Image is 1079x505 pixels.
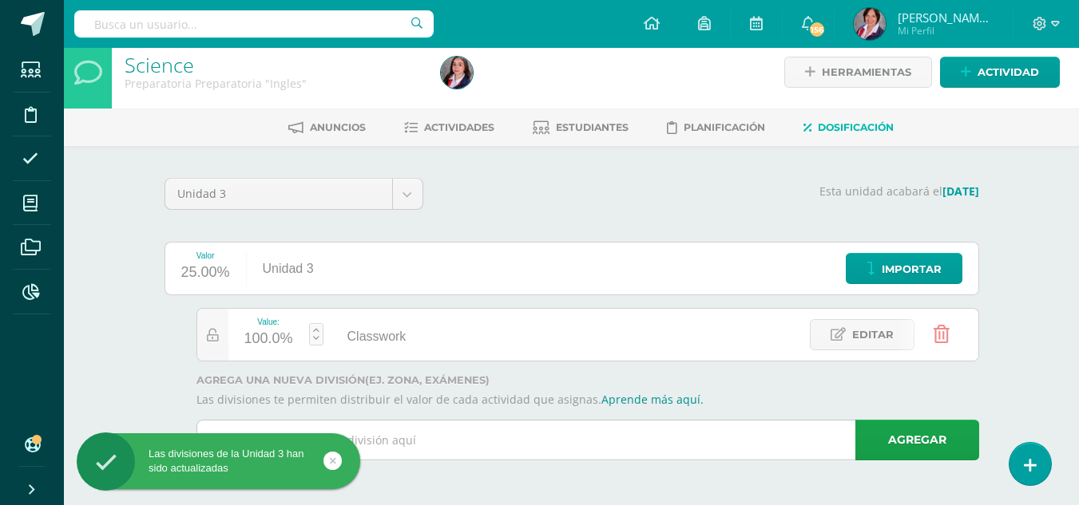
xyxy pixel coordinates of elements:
[855,420,979,460] a: Agregar
[978,57,1039,87] span: Actividad
[424,121,494,133] span: Actividades
[347,329,407,343] span: Classwork
[846,253,962,284] a: Importar
[898,24,994,37] span: Mi Perfil
[852,320,894,349] span: Editar
[310,121,366,133] span: Anuncios
[556,121,629,133] span: Estudiantes
[667,115,765,140] a: Planificación
[288,115,366,140] a: Anuncios
[181,260,230,286] div: 25.00%
[197,420,978,460] input: Escribe el nombre de la división aquí
[404,115,494,140] a: Actividades
[942,183,979,199] strong: [DATE]
[165,179,422,209] a: Unidad 3
[177,179,380,209] span: Unidad 3
[196,374,979,386] label: Agrega una nueva división
[125,76,422,91] div: Preparatoria Preparatoria 'Ingles'
[803,115,894,140] a: Dosificación
[684,121,765,133] span: Planificación
[601,392,704,407] a: Aprende más aquí.
[818,121,894,133] span: Dosificación
[882,254,942,284] span: Importar
[74,10,434,37] input: Busca un usuario...
[441,57,473,89] img: e6a9465812be859c4c5efe5f4ea12e27.png
[125,51,194,78] a: Science
[181,251,230,260] div: Valor
[365,374,490,386] strong: (ej. Zona, Exámenes)
[533,115,629,140] a: Estudiantes
[940,57,1060,88] a: Actividad
[77,447,360,475] div: Las divisiones de la Unidad 3 han sido actualizadas
[196,393,979,407] p: Las divisiones te permiten distribuir el valor de cada actividad que asignas.
[808,21,826,38] span: 156
[244,318,293,326] div: Value:
[898,10,994,26] span: [PERSON_NAME] de [GEOGRAPHIC_DATA]
[442,184,979,199] p: Esta unidad acabará el
[784,57,932,88] a: Herramientas
[244,326,293,352] div: 100.0%
[125,53,422,76] h1: Science
[247,243,330,294] div: Unidad 3
[854,8,886,40] img: 9cc45377ee35837361e2d5ac646c5eda.png
[822,57,911,87] span: Herramientas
